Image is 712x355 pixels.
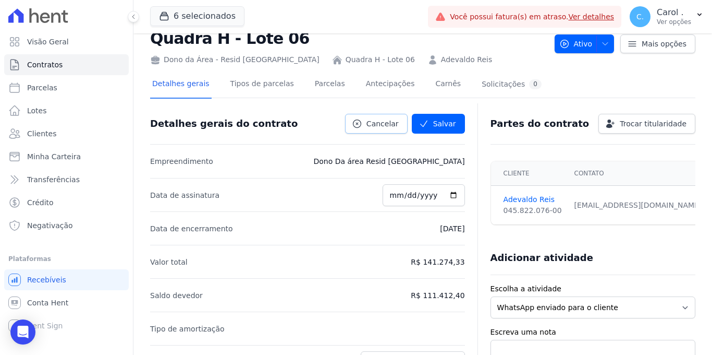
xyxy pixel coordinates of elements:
[150,256,188,268] p: Valor total
[27,151,81,162] span: Minha Carteira
[4,31,129,52] a: Visão Geral
[620,119,686,129] span: Trocar titularidade
[313,71,347,99] a: Parcelas
[150,289,203,302] p: Saldo devedor
[150,27,546,50] h2: Quadra H - Lote 06
[27,275,66,285] span: Recebíveis
[27,82,57,93] span: Parcelas
[228,71,296,99] a: Tipos de parcelas
[346,54,415,65] a: Quadra H - Lote 06
[150,222,233,235] p: Data de encerramento
[4,192,129,213] a: Crédito
[490,327,695,338] label: Escreva uma nota
[411,289,464,302] p: R$ 111.412,40
[491,161,568,186] th: Cliente
[555,34,615,53] button: Ativo
[568,13,614,21] a: Ver detalhes
[490,252,593,264] h3: Adicionar atividade
[27,128,56,139] span: Clientes
[433,71,463,99] a: Carnês
[504,194,562,205] a: Adevaldo Reis
[27,298,68,308] span: Conta Hent
[27,174,80,185] span: Transferências
[4,169,129,190] a: Transferências
[621,2,712,31] button: C. Carol . Ver opções
[8,253,125,265] div: Plataformas
[364,71,417,99] a: Antecipações
[4,269,129,290] a: Recebíveis
[440,222,464,235] p: [DATE]
[345,114,408,134] a: Cancelar
[27,197,54,208] span: Crédito
[4,123,129,144] a: Clientes
[10,319,35,345] div: Open Intercom Messenger
[620,34,695,53] a: Mais opções
[150,323,225,335] p: Tipo de amortização
[4,215,129,236] a: Negativação
[559,34,593,53] span: Ativo
[450,11,614,22] span: Você possui fatura(s) em atraso.
[4,77,129,98] a: Parcelas
[636,13,644,20] span: C.
[657,18,691,26] p: Ver opções
[657,7,691,18] p: Carol .
[480,71,544,99] a: Solicitações0
[598,114,695,134] a: Trocar titularidade
[313,155,464,168] p: Dono Da área Resid [GEOGRAPHIC_DATA]
[150,155,213,168] p: Empreendimento
[150,117,298,130] h3: Detalhes gerais do contrato
[4,54,129,75] a: Contratos
[642,39,686,49] span: Mais opções
[150,71,212,99] a: Detalhes gerais
[366,119,399,129] span: Cancelar
[150,54,320,65] div: Dono da Área - Resid [GEOGRAPHIC_DATA]
[441,54,492,65] a: Adevaldo Reis
[27,105,47,116] span: Lotes
[490,283,695,294] label: Escolha a atividade
[529,79,542,89] div: 0
[490,117,590,130] h3: Partes do contrato
[412,114,465,134] button: Salvar
[27,37,69,47] span: Visão Geral
[4,100,129,121] a: Lotes
[411,256,464,268] p: R$ 141.274,33
[4,292,129,313] a: Conta Hent
[482,79,542,89] div: Solicitações
[150,189,219,202] p: Data de assinatura
[4,146,129,167] a: Minha Carteira
[150,6,244,26] button: 6 selecionados
[27,220,73,231] span: Negativação
[27,60,63,70] span: Contratos
[504,205,562,216] div: 045.822.076-00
